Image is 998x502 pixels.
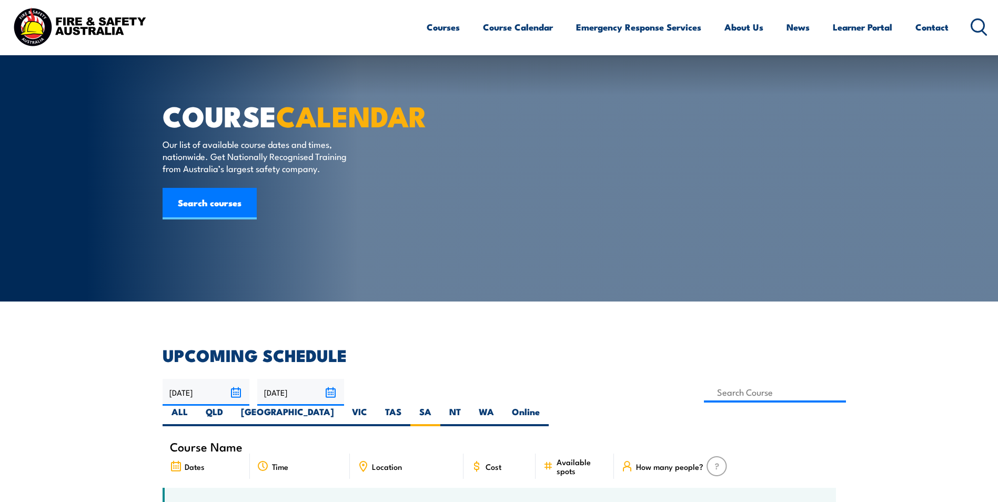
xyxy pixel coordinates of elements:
h2: UPCOMING SCHEDULE [163,347,836,362]
a: News [787,13,810,41]
a: Search courses [163,188,257,219]
a: Contact [915,13,949,41]
h1: COURSE [163,103,422,128]
label: NT [440,406,470,426]
span: Course Name [170,442,243,451]
span: Available spots [557,457,607,475]
span: Dates [185,462,205,471]
input: Search Course [704,382,846,403]
label: [GEOGRAPHIC_DATA] [232,406,343,426]
span: Time [272,462,288,471]
label: SA [410,406,440,426]
a: Learner Portal [833,13,892,41]
label: ALL [163,406,197,426]
label: Online [503,406,549,426]
span: How many people? [636,462,703,471]
span: Location [372,462,402,471]
span: Cost [486,462,501,471]
input: To date [257,379,344,406]
a: About Us [724,13,763,41]
label: TAS [376,406,410,426]
a: Courses [427,13,460,41]
input: From date [163,379,249,406]
label: WA [470,406,503,426]
a: Course Calendar [483,13,553,41]
a: Emergency Response Services [576,13,701,41]
label: QLD [197,406,232,426]
p: Our list of available course dates and times, nationwide. Get Nationally Recognised Training from... [163,138,355,175]
strong: CALENDAR [276,93,427,137]
label: VIC [343,406,376,426]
